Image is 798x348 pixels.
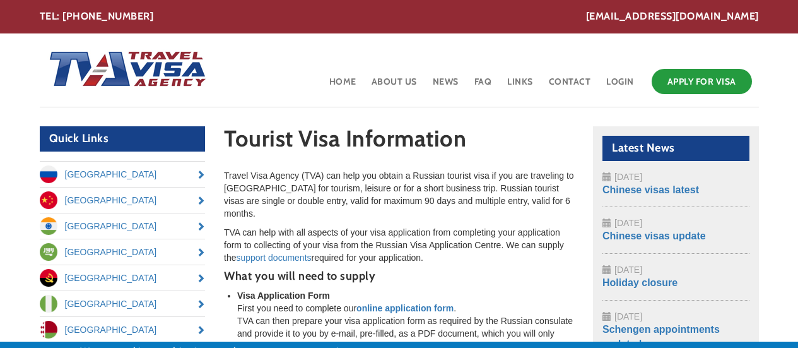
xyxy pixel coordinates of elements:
h2: Latest News [602,136,749,161]
a: [GEOGRAPHIC_DATA] [40,162,206,187]
h4: What you will need to supply [224,270,574,283]
a: online application form [356,303,454,313]
a: support documents [236,253,311,263]
span: [DATE] [614,172,642,182]
a: Links [506,66,534,107]
a: [EMAIL_ADDRESS][DOMAIN_NAME] [586,9,759,24]
span: [DATE] [614,311,642,321]
div: TEL: [PHONE_NUMBER] [40,9,759,24]
a: [GEOGRAPHIC_DATA] [40,239,206,265]
p: TVA can help with all aspects of your visa application from completing your application form to c... [224,226,574,264]
a: Home [328,66,358,107]
a: [GEOGRAPHIC_DATA] [40,291,206,316]
a: [GEOGRAPHIC_DATA] [40,188,206,213]
a: Holiday closure [602,277,678,288]
a: Login [605,66,635,107]
h1: Tourist Visa Information [224,126,574,157]
a: Chinese visas update [602,231,706,241]
img: Home [40,39,208,102]
a: Contact [548,66,592,107]
strong: Visa Application Form [237,291,330,301]
a: Chinese visas latest [602,184,699,195]
a: FAQ [473,66,493,107]
a: News [431,66,460,107]
span: [DATE] [614,218,642,228]
p: Travel Visa Agency (TVA) can help you obtain a Russian tourist visa if you are traveling to [GEOG... [224,169,574,220]
a: [GEOGRAPHIC_DATA] [40,317,206,342]
a: Apply for Visa [652,69,752,94]
a: About Us [370,66,418,107]
a: [GEOGRAPHIC_DATA] [40,213,206,239]
span: [DATE] [614,265,642,275]
a: [GEOGRAPHIC_DATA] [40,265,206,291]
